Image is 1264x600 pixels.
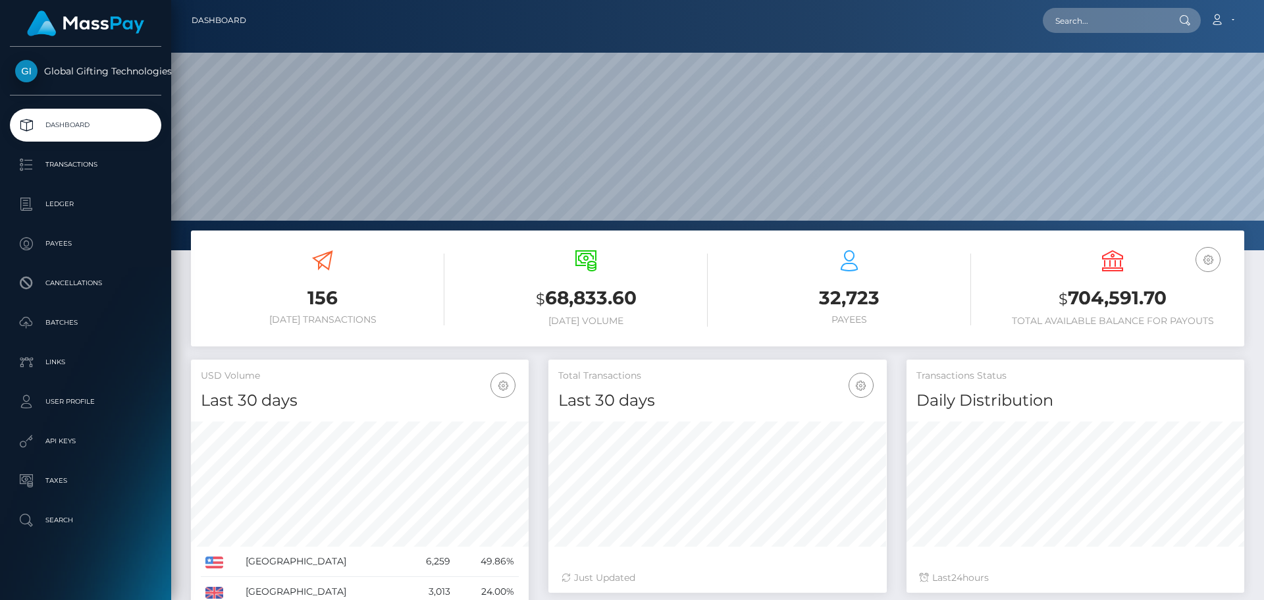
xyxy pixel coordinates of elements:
img: MassPay Logo [27,11,144,36]
td: 6,259 [405,547,455,577]
small: $ [1059,290,1068,308]
h6: Total Available Balance for Payouts [991,315,1234,327]
p: Taxes [15,471,156,491]
p: Cancellations [15,273,156,293]
h4: Daily Distribution [916,389,1234,412]
p: API Keys [15,431,156,451]
h6: [DATE] Volume [464,315,708,327]
img: US.png [205,557,223,568]
h5: USD Volume [201,369,519,383]
h3: 156 [201,285,444,311]
td: [GEOGRAPHIC_DATA] [241,547,405,577]
a: Cancellations [10,267,161,300]
p: Search [15,510,156,530]
p: Batches [15,313,156,333]
a: API Keys [10,425,161,458]
h3: 32,723 [727,285,971,311]
a: Ledger [10,188,161,221]
h5: Transactions Status [916,369,1234,383]
span: 24 [951,572,962,584]
h3: 704,591.70 [991,285,1234,312]
h3: 68,833.60 [464,285,708,312]
small: $ [536,290,545,308]
p: Dashboard [15,115,156,135]
div: Last hours [920,571,1231,585]
a: Batches [10,306,161,339]
a: User Profile [10,385,161,418]
h4: Last 30 days [201,389,519,412]
a: Taxes [10,464,161,497]
a: Dashboard [192,7,246,34]
a: Links [10,346,161,379]
h5: Total Transactions [558,369,876,383]
td: 49.86% [455,547,519,577]
a: Transactions [10,148,161,181]
div: Just Updated [562,571,873,585]
img: Global Gifting Technologies Inc [15,60,38,82]
a: Dashboard [10,109,161,142]
img: GB.png [205,587,223,599]
p: Transactions [15,155,156,175]
a: Payees [10,227,161,260]
h6: [DATE] Transactions [201,314,444,325]
p: Links [15,352,156,372]
a: Search [10,504,161,537]
p: Payees [15,234,156,254]
input: Search... [1043,8,1167,33]
h6: Payees [727,314,971,325]
p: Ledger [15,194,156,214]
span: Global Gifting Technologies Inc [10,65,161,77]
p: User Profile [15,392,156,412]
h4: Last 30 days [558,389,876,412]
